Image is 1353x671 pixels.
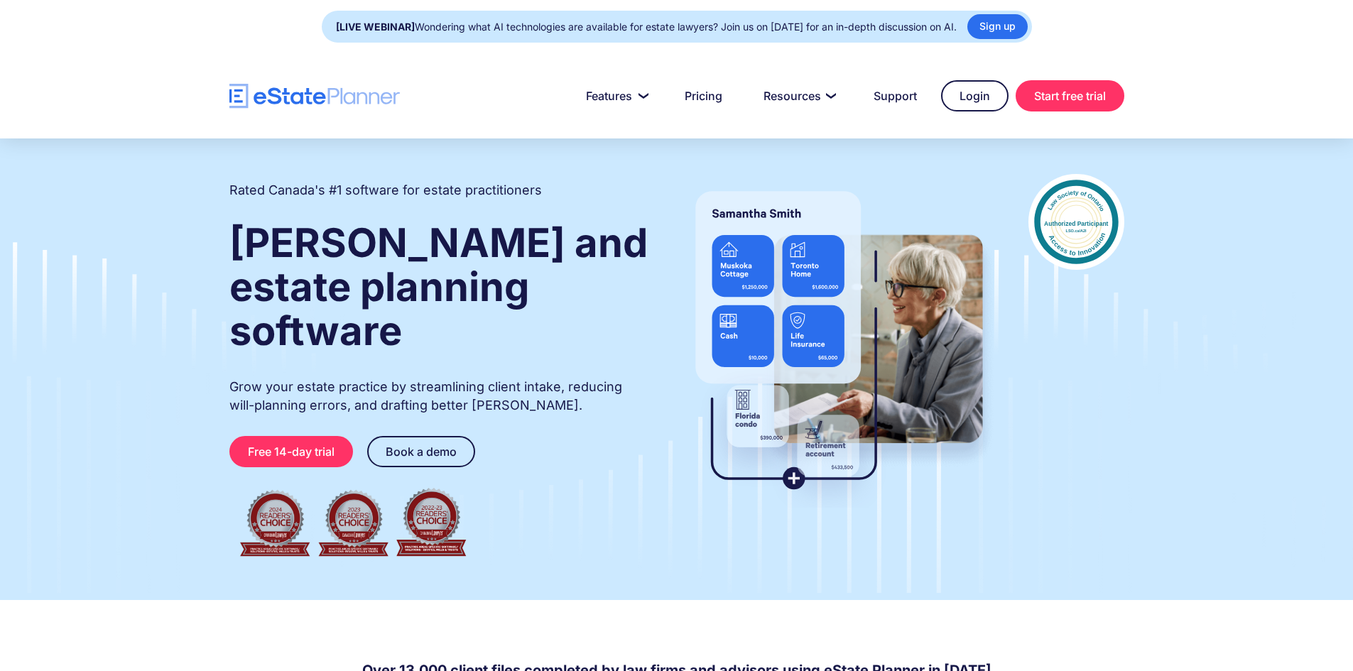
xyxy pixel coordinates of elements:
a: Features [569,82,661,110]
h2: Rated Canada's #1 software for estate practitioners [229,181,542,200]
a: Sign up [967,14,1028,39]
a: home [229,84,400,109]
a: Start free trial [1016,80,1124,111]
p: Grow your estate practice by streamlining client intake, reducing will-planning errors, and draft... [229,378,650,415]
a: Login [941,80,1009,111]
a: Pricing [668,82,739,110]
a: Free 14-day trial [229,436,353,467]
a: Support [857,82,934,110]
strong: [PERSON_NAME] and estate planning software [229,219,648,355]
a: Book a demo [367,436,475,467]
a: Resources [746,82,849,110]
strong: [LIVE WEBINAR] [336,21,415,33]
div: Wondering what AI technologies are available for estate lawyers? Join us on [DATE] for an in-dept... [336,17,957,37]
img: estate planner showing wills to their clients, using eState Planner, a leading estate planning so... [678,174,1000,508]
